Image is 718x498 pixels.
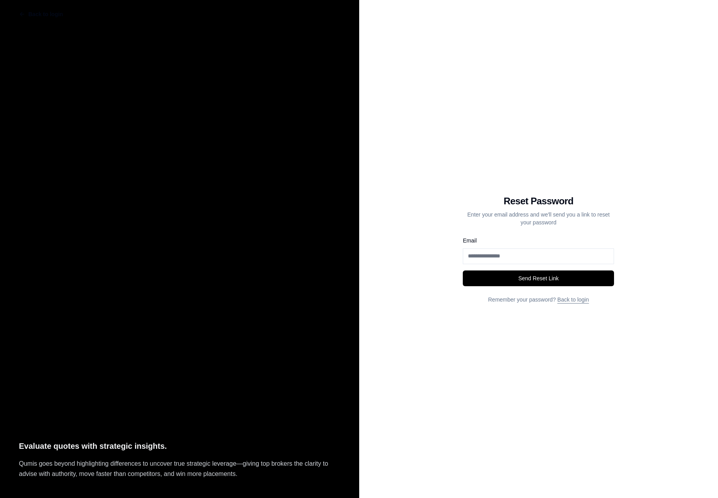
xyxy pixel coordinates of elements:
[13,6,69,22] button: Back to login
[19,440,340,453] p: Evaluate quotes with strategic insights.
[557,296,589,303] a: Back to login
[463,270,614,286] button: Send Reset Link
[463,296,614,304] p: Remember your password?
[463,195,614,207] h1: Reset Password
[463,237,477,244] label: Email
[19,459,340,479] p: Qumis goes beyond highlighting differences to uncover true strategic leverage—giving top brokers ...
[463,211,614,226] p: Enter your email address and we'll send you a link to reset your password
